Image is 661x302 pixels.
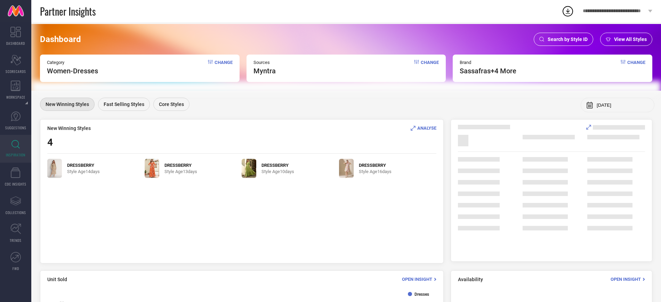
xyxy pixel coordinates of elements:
input: Select month [597,103,649,108]
span: New Winning Styles [47,125,91,131]
img: M8qVyW60_d359287687bd4c50a6e6e3692e6f0efd.jpg [242,159,256,178]
span: Style Age 14 days [67,169,100,174]
span: Core Styles [159,101,184,107]
span: Open Insight [611,277,641,282]
text: Dresses [414,292,429,297]
span: Sources [253,60,276,65]
div: Open Insight [611,276,645,283]
img: lrAg4hXc_96743afa7976407cbdce876599aa15b2.jpg [47,159,62,178]
span: Change [627,60,645,75]
span: DRESSBERRY [359,163,392,168]
span: Change [215,60,233,75]
span: Style Age 13 days [164,169,197,174]
div: Open Insight [402,276,436,283]
span: Dashboard [40,34,81,44]
span: DASHBOARD [6,41,25,46]
span: View All Styles [614,36,647,42]
div: Open download list [562,5,574,17]
span: Change [421,60,439,75]
span: Availability [458,277,483,282]
span: Open Insight [402,277,432,282]
span: COLLECTIONS [6,210,26,215]
span: SCORECARDS [6,69,26,74]
span: 4 [47,137,53,148]
span: SUGGESTIONS [5,125,26,130]
span: INSPIRATION [6,152,25,157]
span: Women-Dresses [47,67,98,75]
span: myntra [253,67,276,75]
img: xJFkaPyW_cf0b8b43f66c4561b893a5d400145015.jpg [339,159,354,178]
span: Fast Selling Styles [104,101,144,107]
span: Category [47,60,98,65]
span: Brand [460,60,516,65]
span: sassafras +4 More [460,67,516,75]
span: Style Age 10 days [261,169,294,174]
div: Analyse [411,125,436,131]
span: CDC INSIGHTS [5,181,26,187]
span: ANALYSE [417,125,436,131]
span: Style Age 16 days [359,169,392,174]
div: Analyse [586,125,645,130]
span: Partner Insights [40,4,96,18]
img: p1fcy2bI_bcfde52aec51411b86db8bd5eed62e4f.jpg [145,159,159,178]
span: Unit Sold [47,277,67,282]
span: Search by Style ID [548,36,588,42]
span: DRESSBERRY [164,163,197,168]
span: DRESSBERRY [261,163,294,168]
span: DRESSBERRY [67,163,100,168]
span: FWD [13,266,19,271]
span: TRENDS [10,238,22,243]
span: New Winning Styles [46,101,89,107]
span: WORKSPACE [6,95,25,100]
